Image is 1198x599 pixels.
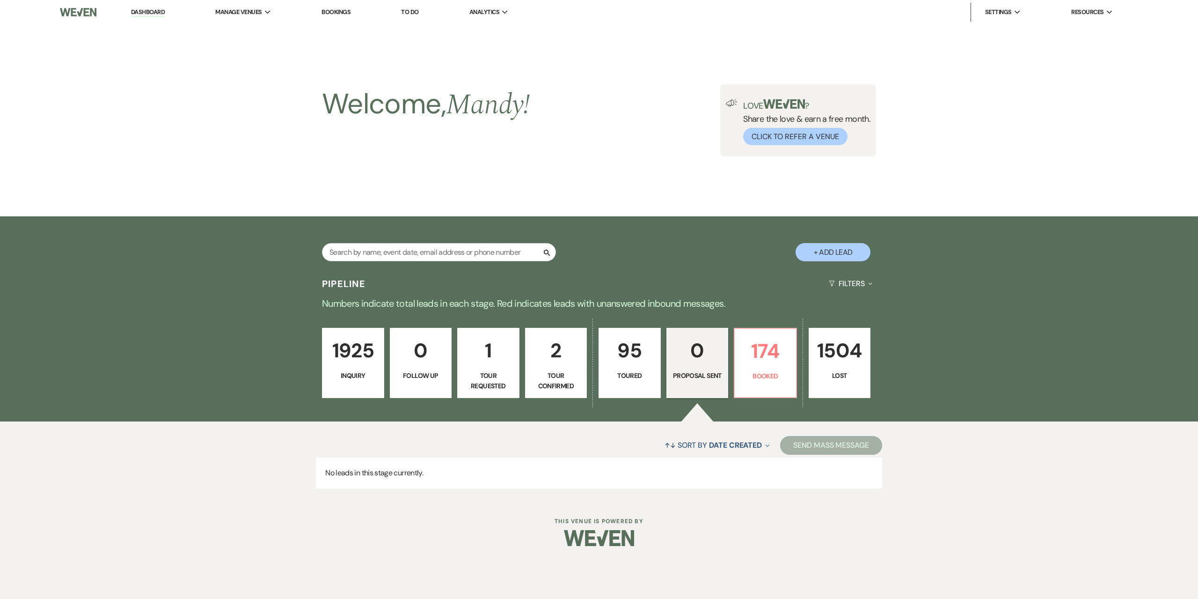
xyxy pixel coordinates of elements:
[531,335,581,366] p: 2
[605,370,655,381] p: Toured
[815,370,865,381] p: Lost
[525,328,587,398] a: 2Tour Confirmed
[809,328,871,398] a: 1504Lost
[780,436,882,455] button: Send Mass Message
[321,8,351,16] a: Bookings
[605,335,655,366] p: 95
[215,7,262,17] span: Manage Venues
[825,271,876,296] button: Filters
[672,370,723,381] p: Proposal Sent
[1071,7,1103,17] span: Resources
[743,99,870,110] p: Love ?
[328,370,378,381] p: Inquiry
[328,335,378,366] p: 1925
[463,335,513,366] p: 1
[463,370,513,392] p: Tour Requested
[390,328,452,398] a: 0Follow Up
[743,128,847,145] button: Click to Refer a Venue
[738,99,870,145] div: Share the love & earn a free month.
[446,83,530,126] span: Mandy !
[396,370,446,381] p: Follow Up
[661,433,773,458] button: Sort By Date Created
[796,243,870,261] button: + Add Lead
[734,328,797,398] a: 174Booked
[665,440,676,450] span: ↑↓
[709,440,762,450] span: Date Created
[666,328,729,398] a: 0Proposal Sent
[396,335,446,366] p: 0
[401,8,418,16] a: To Do
[322,84,530,125] h2: Welcome,
[316,458,882,488] p: No leads in this stage currently.
[740,335,790,367] p: 174
[457,328,519,398] a: 1Tour Requested
[531,370,581,392] p: Tour Confirmed
[262,296,936,311] p: Numbers indicate total leads in each stage. Red indicates leads with unanswered inbound messages.
[985,7,1012,17] span: Settings
[322,277,366,290] h3: Pipeline
[815,335,865,366] p: 1504
[131,8,165,17] a: Dashboard
[322,243,556,261] input: Search by name, event date, email address or phone number
[322,328,384,398] a: 1925Inquiry
[564,522,634,555] img: Weven Logo
[672,335,723,366] p: 0
[599,328,661,398] a: 95Toured
[726,99,738,107] img: loud-speaker-illustration.svg
[469,7,499,17] span: Analytics
[740,371,790,381] p: Booked
[60,2,96,22] img: Weven Logo
[763,99,805,109] img: weven-logo-green.svg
